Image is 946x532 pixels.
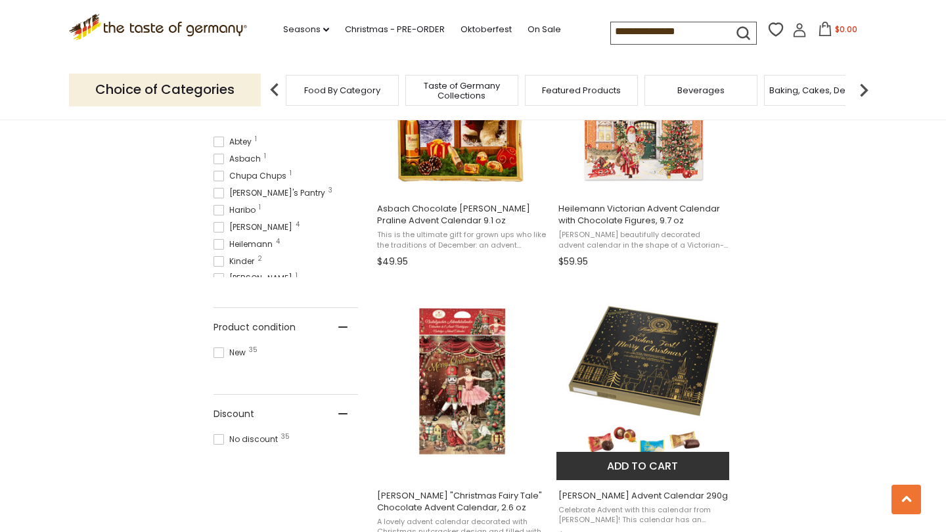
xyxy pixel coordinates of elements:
img: Heidel Christmas Fairy Tale Chocolate Advent Calendar [375,294,549,468]
span: Chupa Chups [214,170,290,182]
a: Baking, Cakes, Desserts [769,85,871,95]
span: [PERSON_NAME] [214,221,296,233]
a: Beverages [677,85,725,95]
span: Haribo [214,204,259,216]
span: Discount [214,407,254,421]
a: Taste of Germany Collections [409,81,514,100]
a: On Sale [528,22,561,37]
span: $59.95 [558,255,588,269]
span: 1 [264,153,266,160]
img: Lambertz Advent Calendar 290g [556,294,731,468]
span: 1 [259,204,261,211]
a: Oktoberfest [461,22,512,37]
span: Kinder [214,255,258,267]
span: 35 [281,433,290,440]
span: 2 [258,255,262,262]
p: Choice of Categories [69,74,261,106]
span: $0.00 [835,24,857,35]
button: Add to cart [556,452,729,480]
span: [PERSON_NAME] [214,273,296,284]
span: 1 [290,170,292,177]
span: Asbach Chocolate [PERSON_NAME] Praline Advent Calendar 9.1 oz [377,203,547,227]
button: $0.00 [809,22,865,41]
span: Heilemann [214,238,277,250]
a: Christmas - PRE-ORDER [345,22,445,37]
span: [PERSON_NAME]'s Pantry [214,187,329,199]
a: Seasons [283,22,329,37]
span: 4 [296,221,300,228]
a: Featured Products [542,85,621,95]
span: Asbach [214,153,265,165]
span: 1 [296,273,298,279]
span: [PERSON_NAME] Advent Calendar 290g [558,490,729,502]
span: Abtey [214,136,256,148]
span: [PERSON_NAME] "Christmas Fairy Tale" Chocolate Advent Calendar, 2.6 oz [377,490,547,514]
span: 1 [255,136,257,143]
a: Food By Category [304,85,380,95]
span: 4 [276,238,280,245]
span: $49.95 [377,255,408,269]
span: Product condition [214,321,296,334]
img: previous arrow [261,77,288,103]
span: [PERSON_NAME] beautifully decorated advent calendar in the shape of a Victorian-era mansion with ... [558,230,729,250]
span: No discount [214,433,282,445]
span: Celebrate Advent with this calendar from [PERSON_NAME]! This calendar has an assortment of 4 [PER... [558,505,729,525]
span: Heilemann Victorian Advent Calendar with Chocolate Figures, 9.7 oz [558,203,729,227]
span: 35 [249,347,258,353]
img: next arrow [851,77,877,103]
span: This is the ultimate gift for grown ups who like the traditions of December: an advent calendar f... [377,230,547,250]
span: New [214,347,250,359]
span: 3 [328,187,332,194]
